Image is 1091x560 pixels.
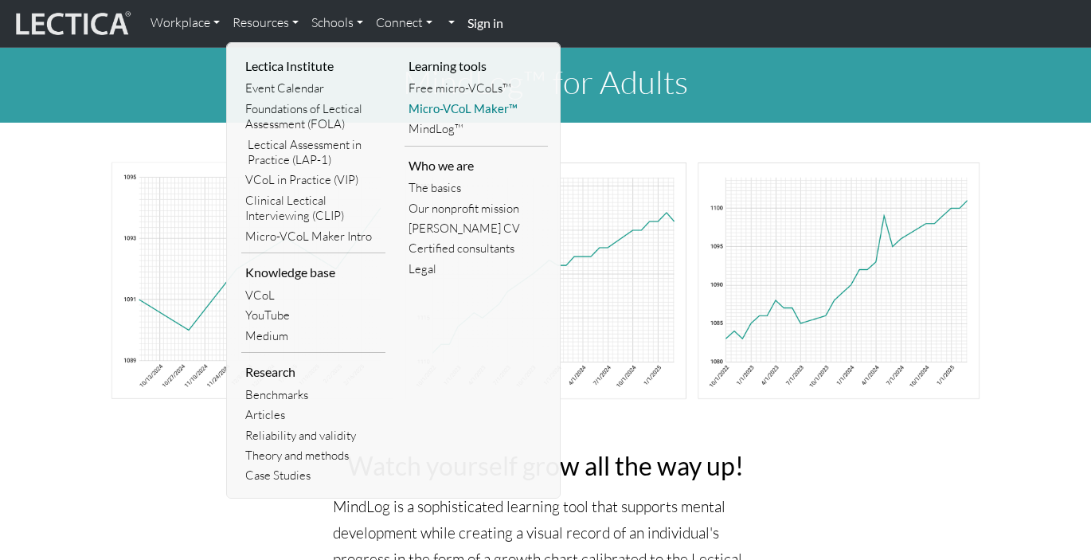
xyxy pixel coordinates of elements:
[405,78,549,98] a: Free micro-VCoLs™
[405,238,549,258] a: Certified consultants
[241,385,385,405] a: Benchmarks
[241,425,385,445] a: Reliability and validity
[241,99,385,135] a: Foundations of Lectical Assessment (FOLA)
[405,99,549,119] a: Micro-VCoL Maker™
[467,15,503,30] strong: Sign in
[144,6,226,40] a: Workplace
[241,465,385,485] a: Case Studies
[241,326,385,346] a: Medium
[241,226,385,246] a: Micro-VCoL Maker Intro
[405,53,549,79] li: Learning tools
[241,359,385,385] li: Research
[405,198,549,218] a: Our nonprofit mission
[405,153,549,178] li: Who we are
[405,119,549,139] a: MindLog™
[241,135,385,170] a: Lectical Assessment in Practice (LAP-1)
[241,285,385,305] a: VCoL
[241,445,385,465] a: Theory and methods
[405,218,549,238] a: [PERSON_NAME] CV
[305,6,370,40] a: Schools
[241,405,385,425] a: Articles
[226,6,305,40] a: Resources
[405,259,549,279] a: Legal
[241,170,385,190] a: VCoL in Practice (VIP)
[241,190,385,226] a: Clinical Lectical Interviewing (CLIP)
[241,260,385,285] li: Knowledge base
[241,78,385,98] a: Event Calendar
[101,63,990,101] h1: MindLog™ for Adults
[241,305,385,325] a: YouTube
[461,6,510,41] a: Sign in
[405,178,549,198] a: The basics
[111,161,980,400] img: mindlog-chart-banner-adult.png
[12,9,131,39] img: lecticalive
[241,53,385,79] li: Lectica Institute
[370,6,439,40] a: Connect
